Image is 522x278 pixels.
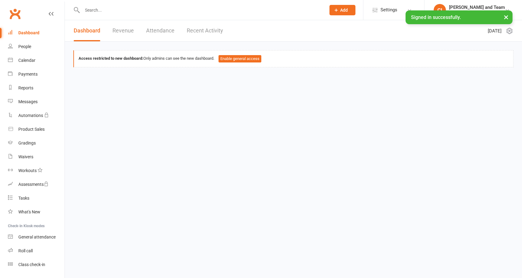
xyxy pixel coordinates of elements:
a: Recent Activity [187,20,223,41]
div: Product Sales [18,127,45,132]
div: Roll call [18,248,33,253]
a: Assessments [8,178,64,191]
a: General attendance kiosk mode [8,230,64,244]
div: What's New [18,209,40,214]
a: Gradings [8,136,64,150]
a: Tasks [8,191,64,205]
a: People [8,40,64,54]
a: Messages [8,95,64,109]
a: Payments [8,67,64,81]
div: Payments [18,72,38,77]
button: Add [329,5,355,15]
div: Automations [18,113,43,118]
a: Waivers [8,150,64,164]
div: Reports [18,85,33,90]
div: Assessments [18,182,49,187]
div: Class check-in [18,262,45,267]
div: Tasks [18,196,29,201]
button: × [501,10,512,24]
a: What's New [8,205,64,219]
div: JAI Martial Arts [449,10,505,16]
div: Only admins can see the new dashboard. [79,55,509,62]
div: Calendar [18,58,35,63]
button: Enable general access [219,55,261,62]
strong: Access restricted to new dashboard: [79,56,143,61]
a: Product Sales [8,122,64,136]
div: Dashboard [18,30,39,35]
a: Dashboard [74,20,100,41]
div: CI [434,4,446,16]
div: General attendance [18,235,56,239]
a: Revenue [112,20,134,41]
input: Search... [80,6,322,14]
span: [DATE] [488,27,502,35]
span: Settings [380,3,397,17]
a: Reports [8,81,64,95]
a: Class kiosk mode [8,258,64,272]
div: Waivers [18,154,33,159]
div: [PERSON_NAME] and Team [449,5,505,10]
a: Attendance [146,20,175,41]
a: Automations [8,109,64,122]
a: Workouts [8,164,64,178]
a: Calendar [8,54,64,67]
a: Roll call [8,244,64,258]
div: Workouts [18,168,37,173]
div: People [18,44,31,49]
span: Signed in successfully. [411,14,461,20]
div: Gradings [18,141,36,145]
div: Messages [18,99,38,104]
a: Clubworx [7,6,23,21]
span: Add [340,8,348,13]
a: Dashboard [8,26,64,40]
